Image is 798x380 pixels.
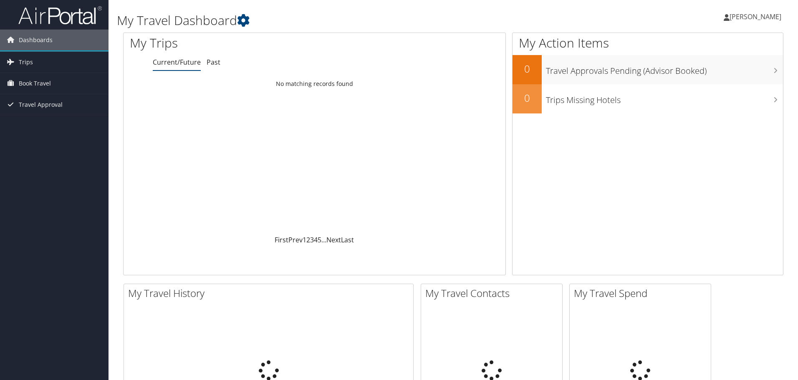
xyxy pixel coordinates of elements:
h1: My Travel Dashboard [117,12,566,29]
span: Trips [19,52,33,73]
a: 0Travel Approvals Pending (Advisor Booked) [513,55,783,84]
h2: 0 [513,91,542,105]
span: Dashboards [19,30,53,50]
a: [PERSON_NAME] [724,4,790,29]
td: No matching records found [124,76,505,91]
h1: My Action Items [513,34,783,52]
a: 4 [314,235,318,244]
a: First [275,235,288,244]
a: Prev [288,235,303,244]
span: Travel Approval [19,94,63,115]
h2: 0 [513,62,542,76]
a: 1 [303,235,306,244]
a: Next [326,235,341,244]
h3: Travel Approvals Pending (Advisor Booked) [546,61,783,77]
a: Last [341,235,354,244]
a: 0Trips Missing Hotels [513,84,783,113]
span: … [321,235,326,244]
span: Book Travel [19,73,51,94]
h2: My Travel Contacts [425,286,562,300]
a: Current/Future [153,58,201,67]
h1: My Trips [130,34,340,52]
h3: Trips Missing Hotels [546,90,783,106]
a: 3 [310,235,314,244]
h2: My Travel Spend [574,286,711,300]
a: 5 [318,235,321,244]
h2: My Travel History [128,286,413,300]
a: 2 [306,235,310,244]
span: [PERSON_NAME] [730,12,781,21]
img: airportal-logo.png [18,5,102,25]
a: Past [207,58,220,67]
